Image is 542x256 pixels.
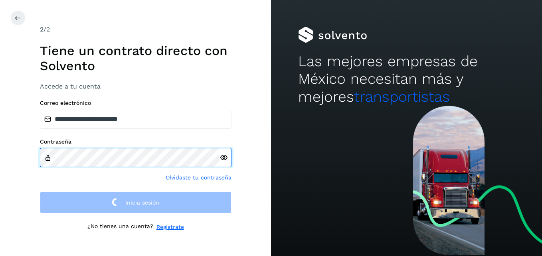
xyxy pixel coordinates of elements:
span: transportistas [354,88,450,105]
button: Inicia sesión [40,191,231,213]
h2: Las mejores empresas de México necesitan más y mejores [298,53,515,106]
label: Correo electrónico [40,100,231,106]
h3: Accede a tu cuenta [40,83,231,90]
span: 2 [40,26,44,33]
a: Olvidaste tu contraseña [166,173,231,182]
a: Regístrate [156,223,184,231]
h1: Tiene un contrato directo con Solvento [40,43,231,74]
label: Contraseña [40,138,231,145]
span: Inicia sesión [125,200,159,205]
p: ¿No tienes una cuenta? [87,223,153,231]
div: /2 [40,25,231,34]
